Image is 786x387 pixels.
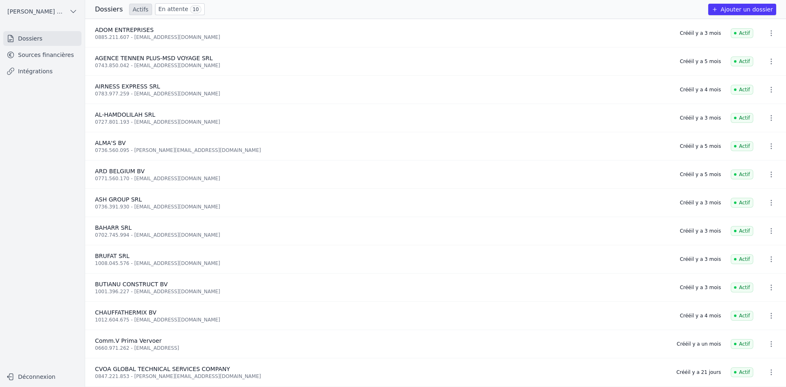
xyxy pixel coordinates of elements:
a: En attente 10 [155,3,205,15]
div: Créé il y a 3 mois [680,284,721,291]
span: Actif [731,254,753,264]
div: Créé il y a 5 mois [680,171,721,178]
span: Actif [731,113,753,123]
div: Créé il y a un mois [677,341,721,347]
div: Créé il y a 5 mois [680,143,721,149]
div: 1001.396.227 - [EMAIL_ADDRESS][DOMAIN_NAME] [95,288,670,295]
span: ASH GROUP SRL [95,196,142,203]
span: Actif [731,283,753,292]
div: 0727.801.193 - [EMAIL_ADDRESS][DOMAIN_NAME] [95,119,670,125]
span: Actif [731,226,753,236]
span: AIRNESS EXPRESS SRL [95,83,160,90]
div: 1008.045.576 - [EMAIL_ADDRESS][DOMAIN_NAME] [95,260,670,267]
div: Créé il y a 21 jours [676,369,721,376]
div: 0743.850.042 - [EMAIL_ADDRESS][DOMAIN_NAME] [95,62,670,69]
button: Déconnexion [3,370,81,383]
span: ARD BELGIUM BV [95,168,145,174]
div: Créé il y a 4 mois [680,86,721,93]
span: BAHARR SRL [95,224,132,231]
a: Intégrations [3,64,81,79]
h3: Dossiers [95,5,123,14]
div: Créé il y a 5 mois [680,58,721,65]
span: Actif [731,85,753,95]
span: Actif [731,141,753,151]
span: Actif [731,28,753,38]
div: 0736.391.930 - [EMAIL_ADDRESS][DOMAIN_NAME] [95,204,670,210]
span: CHAUFFATHERMIX BV [95,309,156,316]
span: 10 [190,5,201,14]
div: 0847.221.853 - [PERSON_NAME][EMAIL_ADDRESS][DOMAIN_NAME] [95,373,666,380]
span: [PERSON_NAME] ET PARTNERS SRL [7,7,66,16]
span: Actif [731,339,753,349]
span: AL-HAMDOLILAH SRL [95,111,155,118]
div: 0771.560.170 - [EMAIL_ADDRESS][DOMAIN_NAME] [95,175,670,182]
div: 1012.604.675 - [EMAIL_ADDRESS][DOMAIN_NAME] [95,317,670,323]
span: Actif [731,57,753,66]
span: Actif [731,367,753,377]
div: 0660.971.262 - [EMAIL_ADDRESS] [95,345,667,351]
span: ADOM ENTREPRISES [95,27,154,33]
span: Comm.V Prima Vervoer [95,337,162,344]
div: 0783.977.259 - [EMAIL_ADDRESS][DOMAIN_NAME] [95,91,670,97]
button: [PERSON_NAME] ET PARTNERS SRL [3,5,81,18]
div: 0885.211.607 - [EMAIL_ADDRESS][DOMAIN_NAME] [95,34,670,41]
div: Créé il y a 3 mois [680,199,721,206]
div: Créé il y a 3 mois [680,115,721,121]
div: Créé il y a 3 mois [680,256,721,263]
span: AGENCE TENNEN PLUS-MSD VOYAGE SRL [95,55,213,61]
span: BRUFAT SRL [95,253,129,259]
span: BUTIANU CONSTRUCT BV [95,281,168,287]
span: Actif [731,311,753,321]
a: Dossiers [3,31,81,46]
button: Ajouter un dossier [708,4,776,15]
span: Actif [731,198,753,208]
div: Créé il y a 3 mois [680,228,721,234]
span: CVOA GLOBAL TECHNICAL SERVICES COMPANY [95,366,230,372]
span: Actif [731,170,753,179]
a: Actifs [129,4,152,15]
a: Sources financières [3,48,81,62]
div: Créé il y a 4 mois [680,312,721,319]
div: Créé il y a 3 mois [680,30,721,36]
span: ALMA'S BV [95,140,126,146]
div: 0702.745.994 - [EMAIL_ADDRESS][DOMAIN_NAME] [95,232,670,238]
div: 0736.560.095 - [PERSON_NAME][EMAIL_ADDRESS][DOMAIN_NAME] [95,147,670,154]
